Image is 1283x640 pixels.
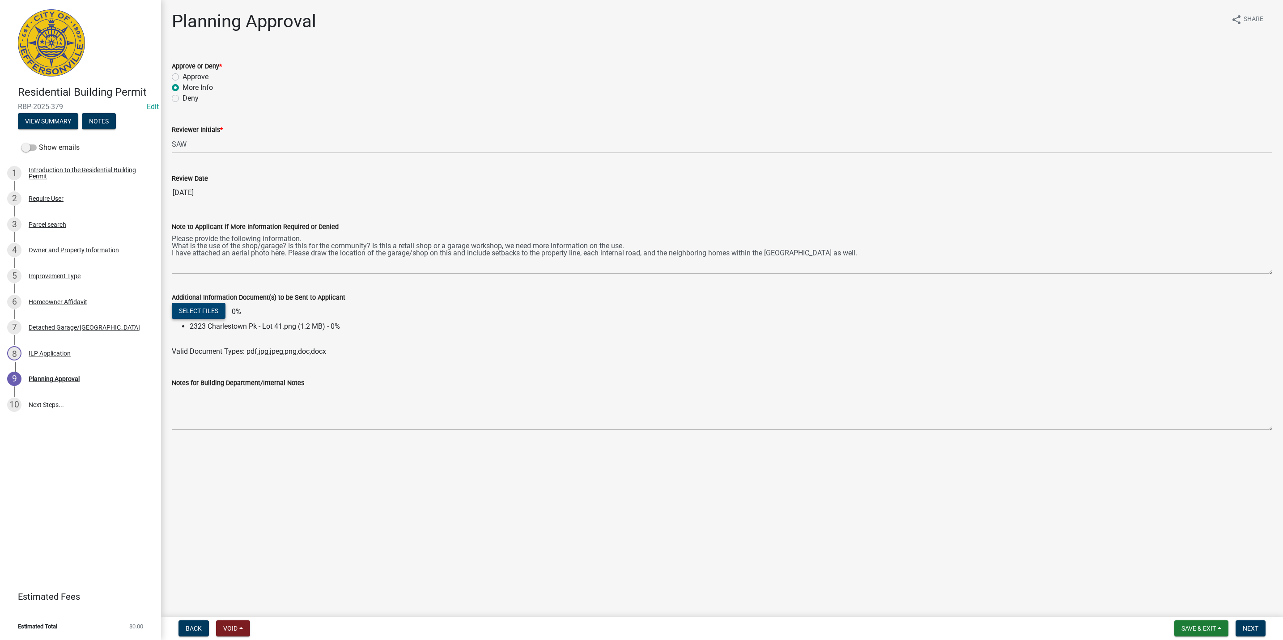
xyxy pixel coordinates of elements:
[7,243,21,257] div: 4
[216,620,250,636] button: Void
[7,320,21,335] div: 7
[172,295,345,301] label: Additional Information Document(s) to be Sent to Applicant
[82,118,116,125] wm-modal-confirm: Notes
[183,82,213,93] label: More Info
[29,247,119,253] div: Owner and Property Information
[18,113,78,129] button: View Summary
[7,269,21,283] div: 5
[172,380,304,386] label: Notes for Building Department/Internal Notes
[172,64,222,70] label: Approve or Deny
[147,102,159,111] wm-modal-confirm: Edit Application Number
[147,102,159,111] a: Edit
[172,127,223,133] label: Reviewer Initials
[18,102,143,111] span: RBP-2025-379
[190,321,1272,332] li: 2323 Charlestown Pk - Lot 41.png (1.2 MB) - 0%
[29,350,71,356] div: ILP Application
[29,273,81,279] div: Improvement Type
[1236,620,1266,636] button: Next
[21,142,80,153] label: Show emails
[1231,14,1242,25] i: share
[18,86,154,99] h4: Residential Building Permit
[7,166,21,180] div: 1
[7,588,147,606] a: Estimated Fees
[29,376,80,382] div: Planning Approval
[29,167,147,179] div: Introduction to the Residential Building Permit
[7,191,21,206] div: 2
[7,217,21,232] div: 3
[172,11,316,32] h1: Planning Approval
[29,324,140,331] div: Detached Garage/[GEOGRAPHIC_DATA]
[1244,14,1263,25] span: Share
[172,176,208,182] label: Review Date
[7,398,21,412] div: 10
[1174,620,1228,636] button: Save & Exit
[1224,11,1270,28] button: shareShare
[172,224,339,230] label: Note to Applicant if More Information Required or Denied
[227,307,241,316] span: 0%
[1243,625,1258,632] span: Next
[223,625,238,632] span: Void
[183,72,208,82] label: Approve
[172,347,326,356] span: Valid Document Types: pdf,jpg,jpeg,png,doc,docx
[178,620,209,636] button: Back
[186,625,202,632] span: Back
[18,623,57,629] span: Estimated Total
[7,372,21,386] div: 9
[7,295,21,309] div: 6
[29,299,87,305] div: Homeowner Affidavit
[18,9,85,76] img: City of Jeffersonville, Indiana
[82,113,116,129] button: Notes
[129,623,143,629] span: $0.00
[29,195,64,202] div: Require User
[18,118,78,125] wm-modal-confirm: Summary
[172,303,225,319] button: Select files
[1181,625,1216,632] span: Save & Exit
[7,346,21,360] div: 8
[183,93,199,104] label: Deny
[29,221,66,228] div: Parcel search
